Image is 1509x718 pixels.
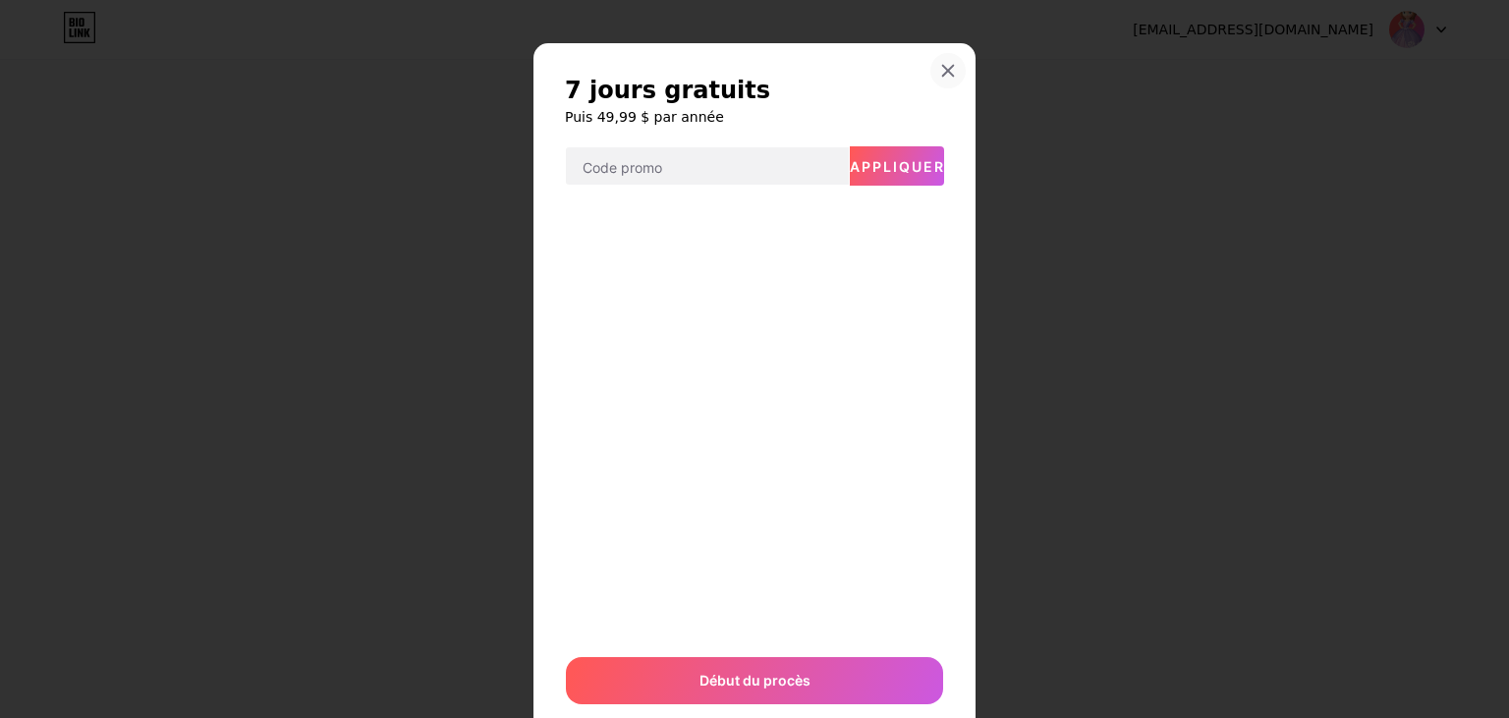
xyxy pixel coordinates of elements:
span: Début du procès [699,670,810,690]
iframe: Cadre de saisie sécurisée pour le paiement [562,198,947,637]
h6: Puis 49,99 $ par année [565,107,944,127]
span: Appliquer [850,158,945,175]
button: Appliquer [850,146,944,186]
span: 7 jours gratuits [565,75,770,106]
input: Code promo [566,147,849,187]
